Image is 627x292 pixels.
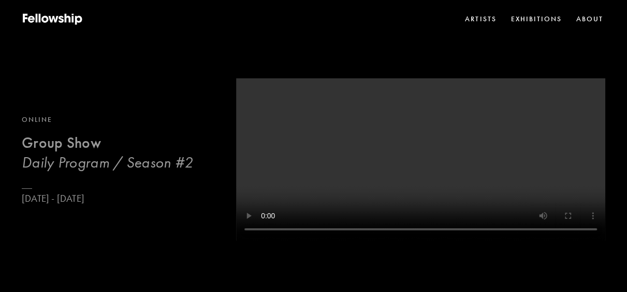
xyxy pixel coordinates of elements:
[463,11,498,26] a: Artists
[22,114,193,205] a: OnlineGroup ShowDaily Program / Season #2[DATE] - [DATE]
[22,153,193,172] h3: Daily Program / Season #2
[22,114,193,125] div: Online
[22,134,101,152] b: Group Show
[508,11,563,26] a: Exhibitions
[22,192,193,205] p: [DATE] - [DATE]
[574,11,605,26] a: About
